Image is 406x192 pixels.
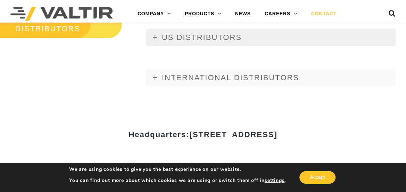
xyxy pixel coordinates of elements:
span: [STREET_ADDRESS] [189,130,277,139]
a: PRODUCTS [178,7,228,21]
img: Valtir [10,7,113,21]
p: We are using cookies to give you the best experience on our website. [69,166,286,173]
a: NEWS [228,7,258,21]
a: CAREERS [258,7,304,21]
a: US DISTRIBUTORS [146,29,396,46]
a: INTERNATIONAL DISTRIBUTORS [146,69,396,86]
a: CONTACT [304,7,343,21]
span: US DISTRIBUTORS [162,33,242,42]
a: COMPANY [131,7,178,21]
button: settings [265,177,284,184]
span: INTERNATIONAL DISTRIBUTORS [162,73,299,82]
p: You can find out more about which cookies we are using or switch them off in . [69,177,286,184]
strong: Headquarters: [129,130,277,139]
button: Accept [299,171,335,184]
